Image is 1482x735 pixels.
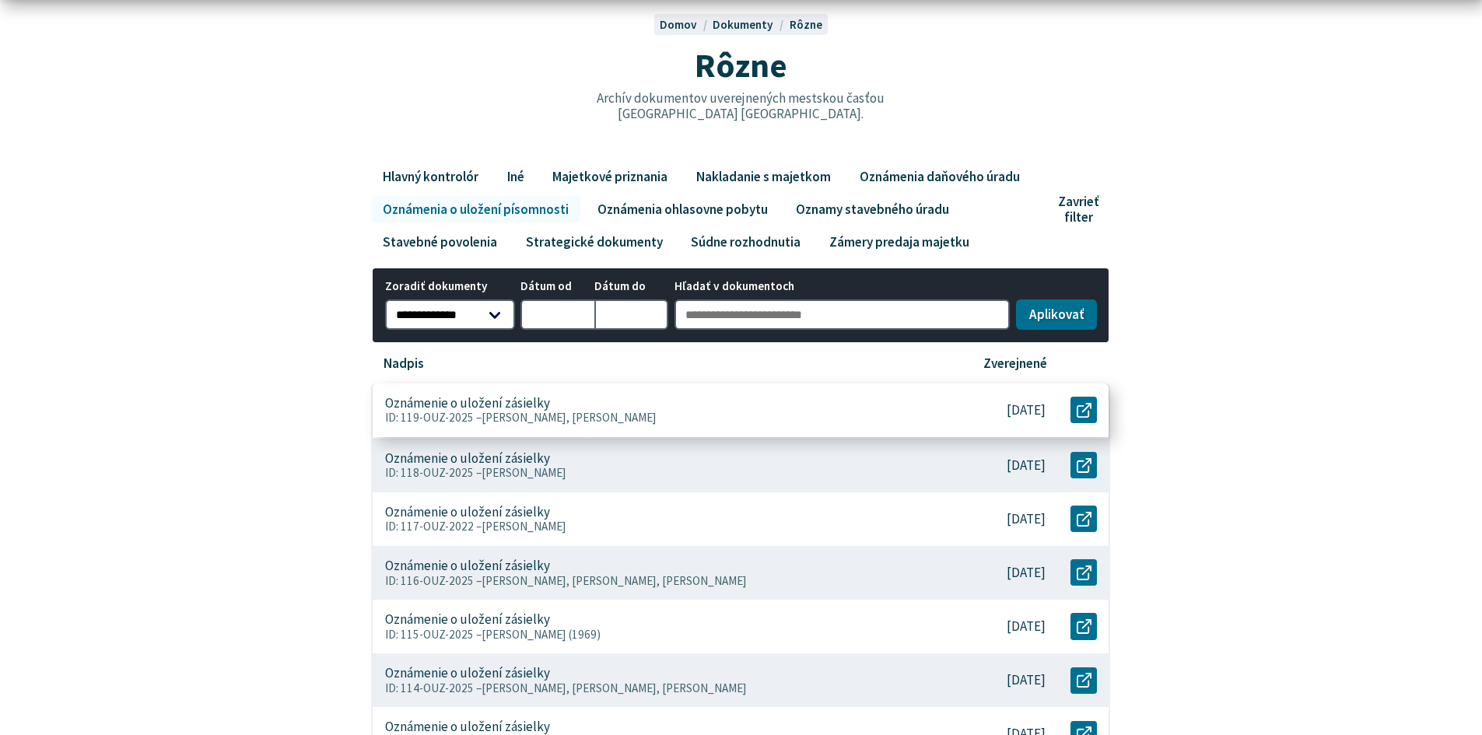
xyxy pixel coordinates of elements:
[482,519,566,534] span: [PERSON_NAME]
[1016,299,1097,331] button: Aplikovať
[1007,457,1046,474] p: [DATE]
[496,163,535,190] a: Iné
[713,17,773,32] span: Dokumenty
[680,229,812,255] a: Súdne rozhodnutia
[514,229,674,255] a: Strategické dokumenty
[384,355,424,372] p: Nadpis
[660,17,713,32] a: Domov
[818,229,980,255] a: Zámery predaja majetku
[385,411,935,425] p: ID: 119-OUZ-2025 –
[482,681,747,695] span: [PERSON_NAME], [PERSON_NAME], [PERSON_NAME]
[385,280,515,293] span: Zoradiť dokumenty
[541,163,679,190] a: Majetkové priznania
[790,17,822,32] a: Rôzne
[1007,402,1046,418] p: [DATE]
[385,558,550,574] p: Oznámenie o uložení zásielky
[586,196,779,222] a: Oznámenia ohlasovne pobytu
[1053,194,1110,226] button: Zavrieť filter
[371,163,489,190] a: Hlavný kontrolór
[520,299,594,331] input: Dátum od
[385,520,935,534] p: ID: 117-OUZ-2022 –
[1007,511,1046,527] p: [DATE]
[695,44,787,86] span: Rôzne
[385,681,935,695] p: ID: 114-OUZ-2025 –
[674,299,1011,331] input: Hľadať v dokumentoch
[482,465,566,480] span: [PERSON_NAME]
[685,163,842,190] a: Nakladanie s majetkom
[385,574,935,588] p: ID: 116-OUZ-2025 –
[713,17,789,32] a: Dokumenty
[1007,565,1046,581] p: [DATE]
[385,665,550,681] p: Oznámenie o uložení zásielky
[983,355,1047,372] p: Zverejnené
[385,628,935,642] p: ID: 115-OUZ-2025 –
[1058,194,1098,226] span: Zavrieť filter
[1007,672,1046,688] p: [DATE]
[385,466,935,480] p: ID: 118-OUZ-2025 –
[594,299,668,331] input: Dátum do
[785,196,961,222] a: Oznamy stavebného úradu
[482,627,601,642] span: [PERSON_NAME] (1969)
[371,229,508,255] a: Stavebné povolenia
[660,17,697,32] span: Domov
[482,573,747,588] span: [PERSON_NAME], [PERSON_NAME], [PERSON_NAME]
[674,280,1011,293] span: Hľadať v dokumentoch
[563,90,918,122] p: Archív dokumentov uverejnených mestskou časťou [GEOGRAPHIC_DATA] [GEOGRAPHIC_DATA].
[385,395,550,411] p: Oznámenie o uložení zásielky
[385,504,550,520] p: Oznámenie o uložení zásielky
[1007,618,1046,635] p: [DATE]
[385,611,550,628] p: Oznámenie o uložení zásielky
[482,410,657,425] span: [PERSON_NAME], [PERSON_NAME]
[385,299,515,331] select: Zoradiť dokumenty
[594,280,668,293] span: Dátum do
[848,163,1031,190] a: Oznámenia daňového úradu
[385,719,550,735] p: Oznámenie o uložení zásielky
[371,196,580,222] a: Oznámenia o uložení písomnosti
[385,450,550,467] p: Oznámenie o uložení zásielky
[520,280,594,293] span: Dátum od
